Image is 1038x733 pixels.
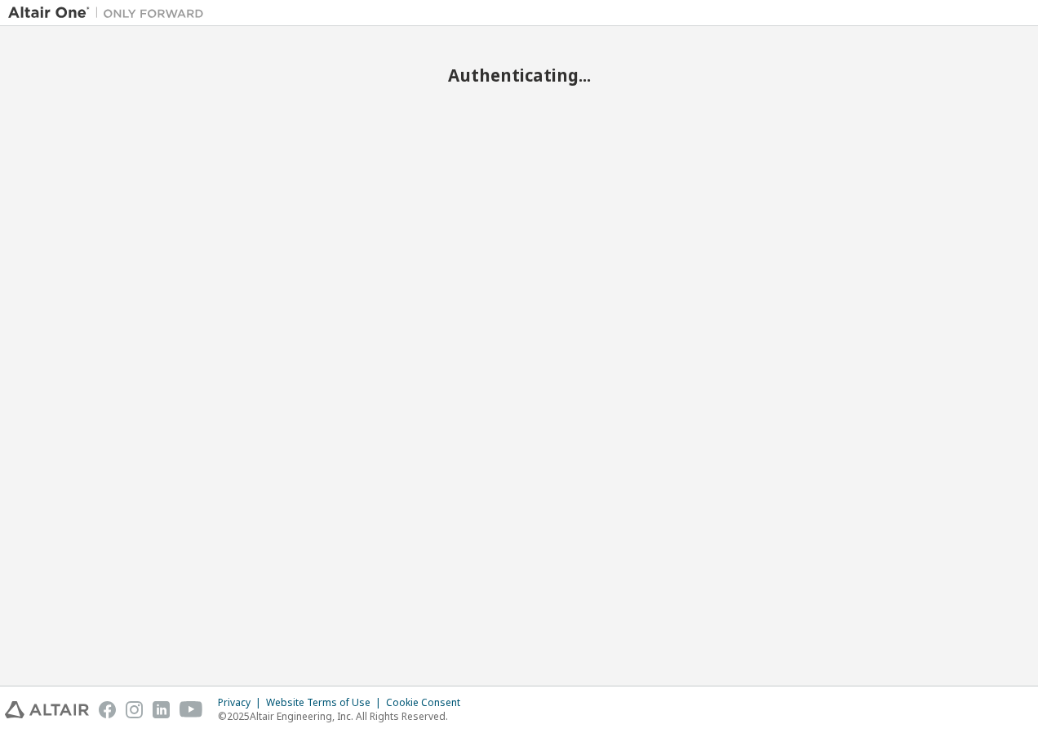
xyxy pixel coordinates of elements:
img: altair_logo.svg [5,701,89,718]
div: Website Terms of Use [266,696,386,709]
div: Cookie Consent [386,696,470,709]
p: © 2025 Altair Engineering, Inc. All Rights Reserved. [218,709,470,723]
div: Privacy [218,696,266,709]
img: youtube.svg [180,701,203,718]
img: linkedin.svg [153,701,170,718]
img: instagram.svg [126,701,143,718]
h2: Authenticating... [8,64,1030,86]
img: facebook.svg [99,701,116,718]
img: Altair One [8,5,212,21]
